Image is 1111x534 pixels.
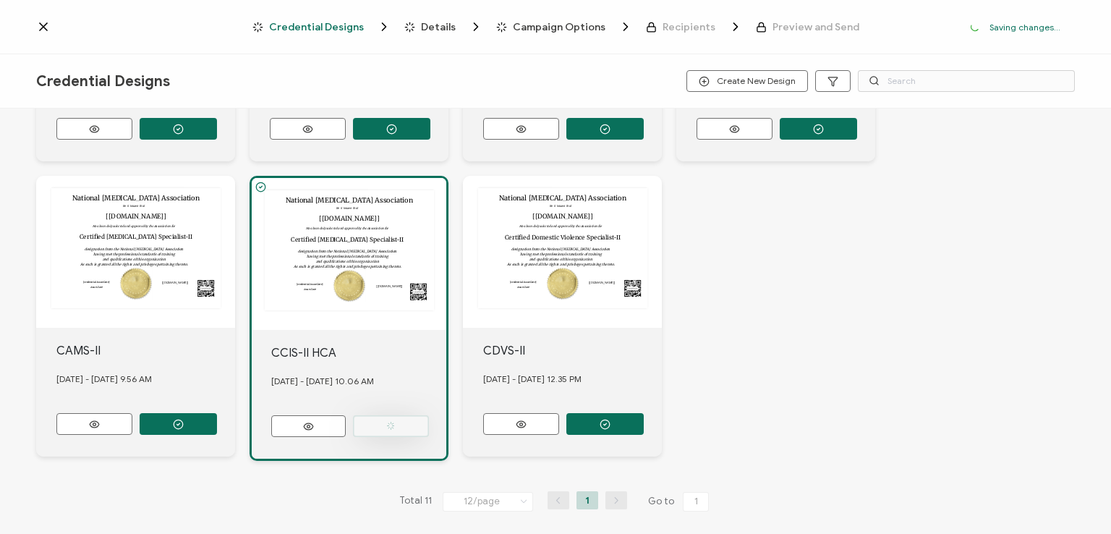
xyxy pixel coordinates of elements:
div: Breadcrumb [252,20,859,34]
input: Search [858,70,1075,92]
li: 1 [576,491,598,509]
input: Select [443,492,533,512]
span: Details [404,20,483,34]
p: Saving changes... [989,22,1060,33]
span: Recipients [663,22,715,33]
span: Campaign Options [496,20,633,34]
div: CDVS-II [483,342,663,360]
div: [DATE] - [DATE] 9.56 AM [56,360,236,399]
span: Credential Designs [252,20,391,34]
span: Recipients [646,20,743,34]
span: Credential Designs [269,22,364,33]
span: Total 11 [399,491,432,512]
span: Create New Design [699,76,796,87]
span: Details [421,22,456,33]
span: Campaign Options [513,22,605,33]
button: Create New Design [686,70,808,92]
div: CCIS-II HCA [271,344,446,362]
span: Preview and Send [772,22,859,33]
iframe: Chat Widget [1039,465,1111,534]
span: Preview and Send [756,22,859,33]
div: CAMS-II [56,342,236,360]
div: [DATE] - [DATE] 12.35 PM [483,360,663,399]
div: [DATE] - [DATE] 10.06 AM [271,362,446,401]
span: Credential Designs [36,72,170,90]
span: Go to [648,491,712,512]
